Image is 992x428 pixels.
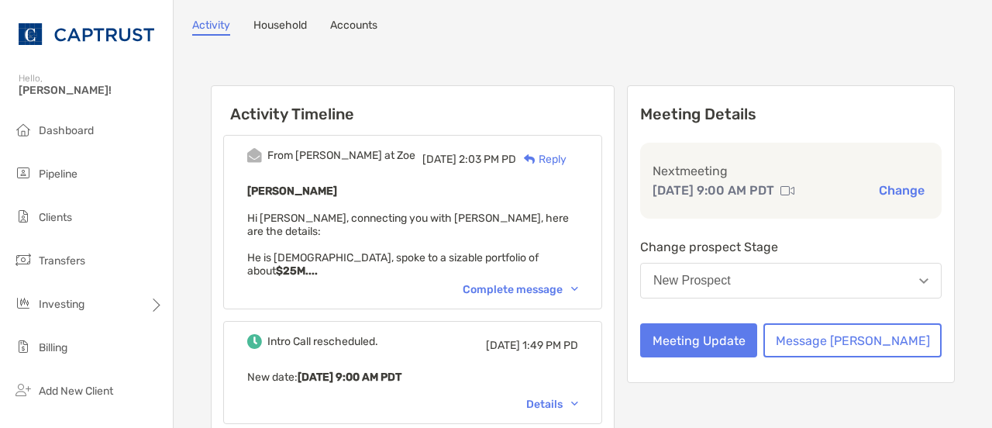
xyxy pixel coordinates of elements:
img: pipeline icon [14,164,33,182]
img: Reply icon [524,154,536,164]
img: Event icon [247,148,262,163]
img: billing icon [14,337,33,356]
span: Investing [39,298,84,311]
img: Chevron icon [571,402,578,406]
img: communication type [780,185,794,197]
span: Clients [39,211,72,224]
div: New Prospect [653,274,731,288]
button: Change [874,182,929,198]
span: Add New Client [39,385,113,398]
strong: $25M.... [276,264,318,278]
img: investing icon [14,294,33,312]
b: [DATE] 9:00 AM PDT [298,371,401,384]
span: Transfers [39,254,85,267]
p: [DATE] 9:00 AM PDT [653,181,774,200]
img: Open dropdown arrow [919,278,928,284]
img: Chevron icon [571,287,578,292]
span: 2:03 PM PD [459,153,516,166]
button: New Prospect [640,263,942,299]
span: Hi [PERSON_NAME], connecting you with [PERSON_NAME], here are the details: He is [DEMOGRAPHIC_DAT... [247,212,569,278]
img: add_new_client icon [14,381,33,399]
span: Billing [39,341,67,354]
p: New date : [247,368,578,387]
b: [PERSON_NAME] [247,185,337,198]
a: Household [253,19,307,36]
span: [PERSON_NAME]! [19,84,164,97]
button: Meeting Update [640,323,757,357]
div: Details [526,398,578,411]
img: transfers icon [14,250,33,269]
div: Reply [516,151,567,167]
p: Change prospect Stage [640,237,942,257]
p: Meeting Details [640,105,942,124]
img: Event icon [247,334,262,349]
img: CAPTRUST Logo [19,6,154,62]
p: Next meeting [653,161,929,181]
div: Intro Call rescheduled. [267,335,378,348]
img: dashboard icon [14,120,33,139]
span: Pipeline [39,167,77,181]
a: Accounts [330,19,377,36]
button: Message [PERSON_NAME] [763,323,942,357]
span: [DATE] [422,153,456,166]
div: Complete message [463,283,578,296]
a: Activity [192,19,230,36]
span: [DATE] [486,339,520,352]
img: clients icon [14,207,33,226]
div: From [PERSON_NAME] at Zoe [267,149,415,162]
h6: Activity Timeline [212,86,614,123]
span: 1:49 PM PD [522,339,578,352]
span: Dashboard [39,124,94,137]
